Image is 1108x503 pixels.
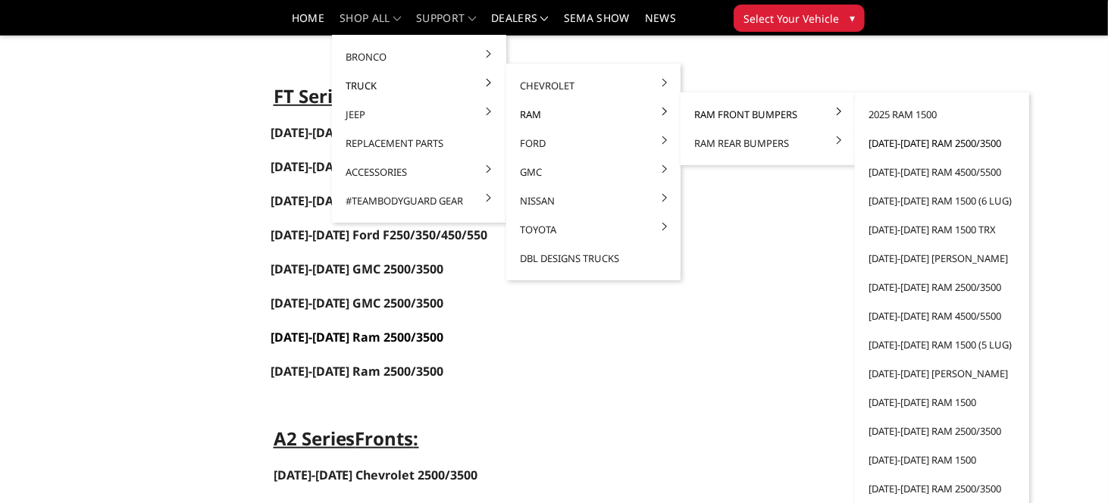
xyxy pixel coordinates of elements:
a: Dealers [491,13,549,35]
a: shop all [340,13,401,35]
a: Support [416,13,476,35]
a: [DATE]-[DATE] Ram 2500/3500 [861,474,1023,503]
a: Toyota [512,215,675,244]
a: Jeep [338,100,500,129]
a: [DATE]-[DATE] Ford F250/350/450/550 [271,227,488,243]
a: [DATE]-[DATE] Ram 1500 TRX [271,20,438,37]
span: ▾ [850,10,855,26]
a: SEMA Show [564,13,630,35]
button: Select Your Vehicle [734,5,865,32]
iframe: Chat Widget [1032,430,1108,503]
a: Ram Rear Bumpers [687,129,849,158]
a: News [645,13,676,35]
a: [DATE]-[DATE] Chevrolet 2500/3500 [271,124,475,141]
a: 2025 Ram 1500 [861,100,1023,129]
a: Chevrolet [512,71,675,100]
a: [DATE]-[DATE] GMC 2500/3500 [271,295,444,311]
a: [DATE]-[DATE] Chevrolet 2500/3500 [274,467,478,483]
a: [DATE]-[DATE] Ram 1500 (5 lug) [861,330,1023,359]
a: [DATE]-[DATE] Ram 4500/5500 [861,158,1023,186]
a: [DATE]-[DATE] Chevrolet 2500/3500 [271,158,475,175]
a: Nissan [512,186,675,215]
a: Ram [512,100,675,129]
a: [DATE]-[DATE] Ram 1500 (6 lug) [861,186,1023,215]
a: GMC [512,158,675,186]
a: [DATE]-[DATE] Ram 2500/3500 [861,273,1023,301]
strong: A2 Series : [274,426,419,451]
a: DBL Designs Trucks [512,244,675,273]
span: [DATE]-[DATE] Ram 2500/3500 [271,363,444,380]
a: [DATE]-[DATE] Ram 4500/5500 [861,301,1023,330]
span: (non-winch) [271,20,508,37]
a: Replacement Parts [338,129,500,158]
a: Truck [338,71,500,100]
a: Bronco [338,42,500,71]
a: [DATE]-[DATE] Ram 1500 TRX [861,215,1023,244]
a: Ram Front Bumpers [687,100,849,129]
a: [DATE]-[DATE] Ford F250/350/450/550 [271,192,488,209]
a: [DATE]-[DATE] Ram 2500/3500 [271,364,444,379]
a: [DATE]-[DATE] Ram 2500/3500 [861,129,1023,158]
a: #TeamBodyguard Gear [338,186,500,215]
strong: Fronts [355,426,414,451]
a: [DATE]-[DATE] [PERSON_NAME] [861,359,1023,388]
strong: FT Series Fronts: [274,83,421,108]
a: [DATE]-[DATE] [PERSON_NAME] [861,244,1023,273]
a: Accessories [338,158,500,186]
a: [DATE]-[DATE] Ram 1500 [861,445,1023,474]
a: Ford [512,129,675,158]
span: Select Your Vehicle [743,11,839,27]
a: [DATE]-[DATE] GMC 2500/3500 [271,261,444,277]
a: Home [292,13,324,35]
a: [DATE]-[DATE] Ram 2500/3500 [861,417,1023,445]
a: [DATE]-[DATE] Ram 2500/3500 [271,329,444,345]
a: [DATE]-[DATE] Ram 1500 [861,388,1023,417]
